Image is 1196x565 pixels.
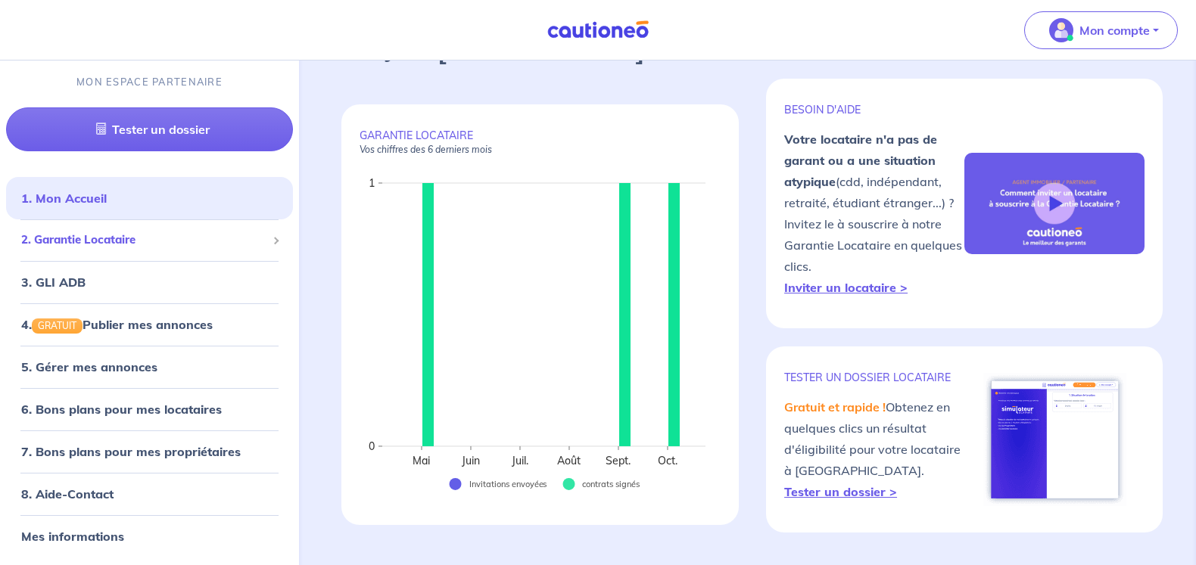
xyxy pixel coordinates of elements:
[461,454,480,467] text: Juin
[784,396,964,502] p: Obtenez en quelques clics un résultat d'éligibilité pour votre locataire à [GEOGRAPHIC_DATA].
[76,75,223,89] p: MON ESPACE PARTENAIRE
[21,444,241,459] a: 7. Bons plans pour mes propriétaires
[1049,18,1073,42] img: illu_account_valid_menu.svg
[369,176,375,190] text: 1
[784,129,964,298] p: (cdd, indépendant, retraité, étudiant étranger...) ? Invitez le à souscrire à notre Garantie Loca...
[784,371,964,384] p: TESTER un dossier locataire
[360,144,492,155] em: Vos chiffres des 6 derniers mois
[606,454,631,467] text: Sept.
[21,402,222,417] a: 6. Bons plans pour mes locataires
[21,486,114,501] a: 8. Aide-Contact
[6,266,293,296] div: 3. GLI ADB
[21,231,266,249] span: 2. Garantie Locataire
[6,394,293,424] div: 6. Bons plans pour mes locataires
[784,280,908,295] a: Inviter un locataire >
[784,103,964,116] p: BESOIN D'AIDE
[1024,11,1178,49] button: illu_account_valid_menu.svgMon compte
[983,373,1126,506] img: simulateur.png
[784,132,937,189] strong: Votre locataire n'a pas de garant ou a une situation atypique
[21,191,107,206] a: 1. Mon Accueil
[6,309,293,339] div: 4.GRATUITPublier mes annonces
[6,107,293,151] a: Tester un dossier
[6,521,293,551] div: Mes informations
[21,274,86,289] a: 3. GLI ADB
[21,316,213,331] a: 4.GRATUITPublier mes annonces
[511,454,528,467] text: Juil.
[658,454,677,467] text: Oct.
[541,20,655,39] img: Cautioneo
[21,529,124,544] a: Mes informations
[6,225,293,255] div: 2. Garantie Locataire
[784,484,897,499] a: Tester un dossier >
[558,454,581,467] text: Août
[784,399,886,414] em: Gratuit et rapide !
[6,183,293,213] div: 1. Mon Accueil
[21,359,157,374] a: 5. Gérer mes annonces
[6,352,293,382] div: 5. Gérer mes annonces
[413,454,431,467] text: Mai
[964,153,1145,254] img: video-gli-new-none.jpg
[6,436,293,467] div: 7. Bons plans pour mes propriétaires
[369,439,375,453] text: 0
[360,129,721,156] p: GARANTIE LOCATAIRE
[6,479,293,509] div: 8. Aide-Contact
[1079,21,1150,39] p: Mon compte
